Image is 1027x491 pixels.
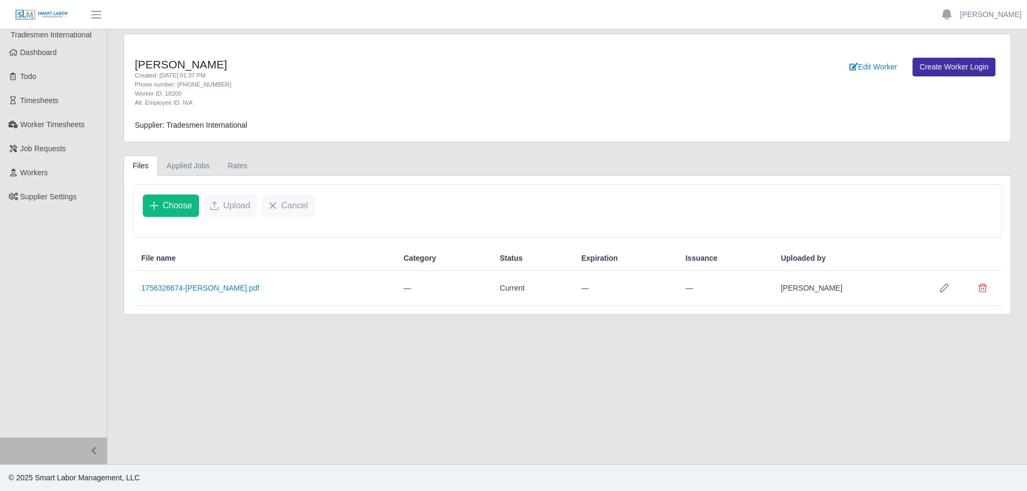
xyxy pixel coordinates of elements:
span: Expiration [581,253,618,264]
div: Worker ID: 18200 [135,89,633,98]
span: Dashboard [20,48,57,57]
button: Choose [143,194,199,217]
span: Upload [223,199,250,212]
td: — [677,271,772,306]
a: 1756326674-[PERSON_NAME].pdf [141,284,259,292]
img: SLM Logo [15,9,68,21]
span: File name [141,253,176,264]
div: Alt. Employee ID: N/A [135,98,633,107]
h4: [PERSON_NAME] [135,58,633,71]
button: Delete file [972,277,993,299]
td: — [573,271,677,306]
a: Rates [219,155,257,176]
span: Worker Timesheets [20,120,85,129]
td: — [395,271,492,306]
div: Created: [DATE] 01:37 PM [135,71,633,80]
span: Timesheets [20,96,59,105]
span: © 2025 Smart Labor Management, LLC [9,473,140,482]
a: [PERSON_NAME] [960,9,1022,20]
span: Workers [20,168,48,177]
span: Choose [163,199,192,212]
button: Upload [203,194,257,217]
td: [PERSON_NAME] [772,271,925,306]
a: Edit Worker [842,58,904,76]
span: Supplier: Tradesmen International [135,121,247,129]
span: Job Requests [20,144,66,153]
span: Status [500,253,523,264]
span: Tradesmen International [11,30,91,39]
button: Cancel [262,194,315,217]
a: Create Worker Login [913,58,995,76]
span: Todo [20,72,36,81]
span: Cancel [281,199,308,212]
span: Supplier Settings [20,192,77,201]
a: Files [124,155,158,176]
div: Phone number: [PHONE_NUMBER] [135,80,633,89]
span: Uploaded by [781,253,826,264]
a: Applied Jobs [158,155,219,176]
span: Issuance [685,253,717,264]
td: Current [491,271,573,306]
span: Category [404,253,436,264]
button: Row Edit [933,277,955,299]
